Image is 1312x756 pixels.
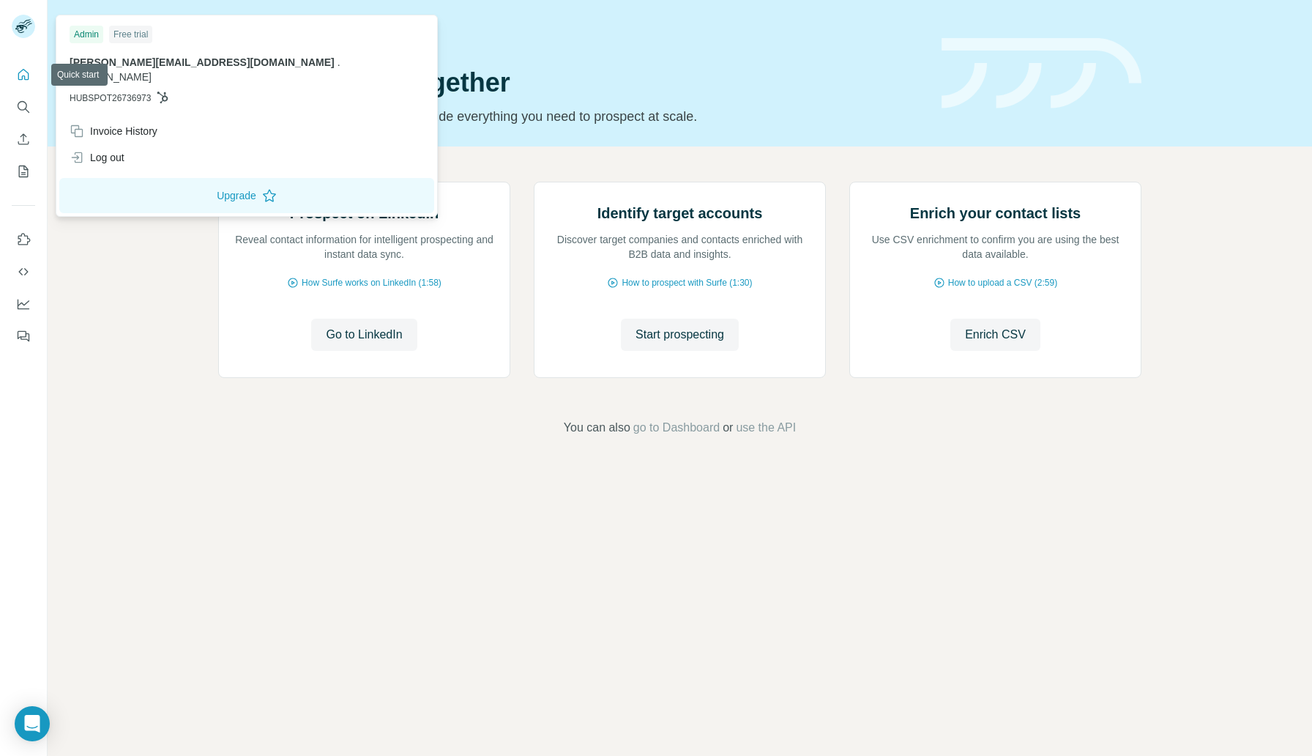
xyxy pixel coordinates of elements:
[597,203,763,223] h2: Identify target accounts
[218,106,924,127] p: Pick your starting point and we’ll provide everything you need to prospect at scale.
[218,27,924,42] div: Quick start
[12,158,35,185] button: My lists
[12,323,35,349] button: Feedback
[311,319,417,351] button: Go to LinkedIn
[218,68,924,97] h1: Let’s prospect together
[633,419,720,437] button: go to Dashboard
[70,150,124,165] div: Log out
[965,326,1026,344] span: Enrich CSV
[70,92,151,105] span: HUBSPOT26736973
[326,326,402,344] span: Go to LinkedIn
[948,276,1057,289] span: How to upload a CSV (2:59)
[70,124,157,138] div: Invoice History
[234,232,495,262] p: Reveal contact information for intelligent prospecting and instant data sync.
[12,94,35,120] button: Search
[723,419,733,437] span: or
[12,226,35,253] button: Use Surfe on LinkedIn
[12,62,35,88] button: Quick start
[70,71,152,83] span: [DOMAIN_NAME]
[15,706,50,741] div: Open Intercom Messenger
[621,319,739,351] button: Start prospecting
[622,276,752,289] span: How to prospect with Surfe (1:30)
[635,326,724,344] span: Start prospecting
[12,126,35,152] button: Enrich CSV
[736,419,796,437] button: use the API
[549,232,810,262] p: Discover target companies and contacts enriched with B2B data and insights.
[942,38,1141,109] img: banner
[70,26,103,43] div: Admin
[59,178,434,213] button: Upgrade
[70,56,335,68] span: [PERSON_NAME][EMAIL_ADDRESS][DOMAIN_NAME]
[338,56,340,68] span: .
[12,259,35,285] button: Use Surfe API
[109,26,152,43] div: Free trial
[12,291,35,317] button: Dashboard
[564,419,630,437] span: You can also
[302,276,441,289] span: How Surfe works on LinkedIn (1:58)
[865,232,1126,262] p: Use CSV enrichment to confirm you are using the best data available.
[910,203,1081,223] h2: Enrich your contact lists
[950,319,1040,351] button: Enrich CSV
